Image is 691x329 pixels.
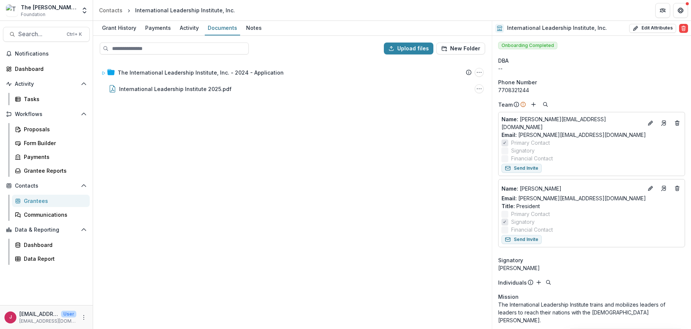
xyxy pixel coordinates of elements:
div: Grantee Reports [24,167,84,175]
a: Contacts [96,5,125,16]
div: The [PERSON_NAME] Foundation [21,3,76,11]
button: Send Invite [501,235,542,244]
div: Ctrl + K [65,30,83,38]
a: Dashboard [12,239,90,251]
button: Deletes [673,119,682,128]
button: Add [534,278,543,287]
div: Grantees [24,197,84,205]
p: Individuals [498,279,527,286]
div: The International Leadership Institute, Inc. - 2024 - Application [118,69,284,76]
nav: breadcrumb [96,5,238,16]
span: Primary Contact [511,210,550,218]
div: Documents [205,22,240,33]
button: Upload files [384,43,433,54]
span: Workflows [15,111,78,117]
a: Grantees [12,195,90,207]
span: Phone Number [498,78,537,86]
a: Data Report [12,253,90,265]
a: Proposals [12,123,90,135]
button: New Folder [436,43,485,54]
a: Documents [205,21,240,35]
span: Financial Contact [511,226,553,234]
div: Communications [24,211,84,219]
div: Contacts [99,6,122,14]
div: 7708321244 [498,86,685,94]
div: Payments [24,153,84,161]
span: Contacts [15,183,78,189]
button: Partners [655,3,670,18]
span: Search... [18,31,62,38]
a: Notes [243,21,265,35]
button: The International Leadership Institute, Inc. - 2024 - Application Options [475,68,484,77]
button: Edit [646,119,655,128]
div: -- [498,65,685,72]
span: Email: [501,132,517,138]
a: Communications [12,209,90,221]
button: Search... [3,27,90,42]
span: Name : [501,185,518,192]
div: Activity [177,22,202,33]
span: Primary Contact [511,139,550,147]
div: Grant History [99,22,139,33]
div: Tasks [24,95,84,103]
span: Onboarding Completed [498,42,557,49]
p: [PERSON_NAME][EMAIL_ADDRESS][DOMAIN_NAME] [501,115,643,131]
div: Notes [243,22,265,33]
span: Notifications [15,51,87,57]
button: Add [529,100,538,109]
a: Grantee Reports [12,164,90,177]
p: [PERSON_NAME] [501,185,643,192]
a: Form Builder [12,137,90,149]
span: Data & Reporting [15,227,78,233]
div: International Leadership Institute 2025.pdfInternational Leadership Institute 2025.pdf Options [98,81,487,96]
p: [EMAIL_ADDRESS][DOMAIN_NAME] [19,310,58,318]
a: Activity [177,21,202,35]
button: Deletes [673,184,682,193]
button: Search [544,278,553,287]
button: Notifications [3,48,90,60]
span: Signatory [511,218,535,226]
span: Activity [15,81,78,87]
button: Open Data & Reporting [3,224,90,236]
a: Email: [PERSON_NAME][EMAIL_ADDRESS][DOMAIN_NAME] [501,131,646,139]
button: Open entity switcher [79,3,90,18]
span: Financial Contact [511,154,553,162]
p: [EMAIL_ADDRESS][DOMAIN_NAME] [19,318,76,325]
a: Name: [PERSON_NAME] [501,185,643,192]
span: Signatory [498,256,523,264]
div: Dashboard [24,241,84,249]
a: Name: [PERSON_NAME][EMAIL_ADDRESS][DOMAIN_NAME] [501,115,643,131]
button: Open Activity [3,78,90,90]
button: Open Workflows [3,108,90,120]
a: Dashboard [3,63,90,75]
div: Dashboard [15,65,84,73]
button: Search [541,100,550,109]
div: Payments [142,22,174,33]
span: Name : [501,116,518,122]
div: International Leadership Institute 2025.pdf [119,85,232,93]
a: Grant History [99,21,139,35]
p: The International Leadership Institute trains and mobilizes leaders of leaders to reach their nat... [498,301,685,324]
div: International Leadership Institute, Inc. [135,6,235,14]
div: jcline@bolickfoundation.org [9,315,12,320]
span: Mission [498,293,519,301]
a: Email: [PERSON_NAME][EMAIL_ADDRESS][DOMAIN_NAME] [501,194,646,202]
div: [PERSON_NAME] [498,264,685,272]
div: Data Report [24,255,84,263]
a: Go to contact [658,182,670,194]
p: User [61,311,76,317]
button: Edit Attributes [629,24,676,33]
button: Edit [646,184,655,193]
span: Signatory [511,147,535,154]
a: Go to contact [658,117,670,129]
button: International Leadership Institute 2025.pdf Options [475,84,484,93]
span: Title : [501,203,515,209]
h2: International Leadership Institute, Inc. [507,25,607,31]
span: Email: [501,195,517,201]
div: Proposals [24,125,84,133]
p: President [501,202,682,210]
a: Payments [142,21,174,35]
button: More [79,313,88,322]
button: Get Help [673,3,688,18]
img: The Bolick Foundation [6,4,18,16]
